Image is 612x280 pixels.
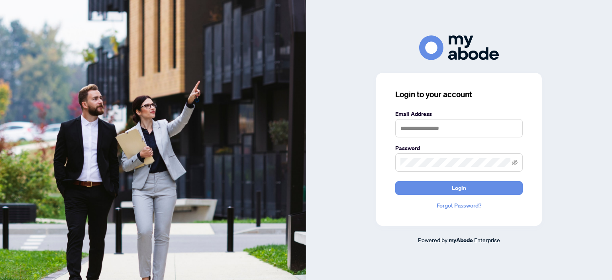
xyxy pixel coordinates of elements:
[395,201,523,210] a: Forgot Password?
[512,160,518,165] span: eye-invisible
[395,110,523,118] label: Email Address
[395,89,523,100] h3: Login to your account
[395,181,523,195] button: Login
[418,236,447,243] span: Powered by
[474,236,500,243] span: Enterprise
[452,182,466,194] span: Login
[395,144,523,153] label: Password
[449,236,473,245] a: myAbode
[419,35,499,60] img: ma-logo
